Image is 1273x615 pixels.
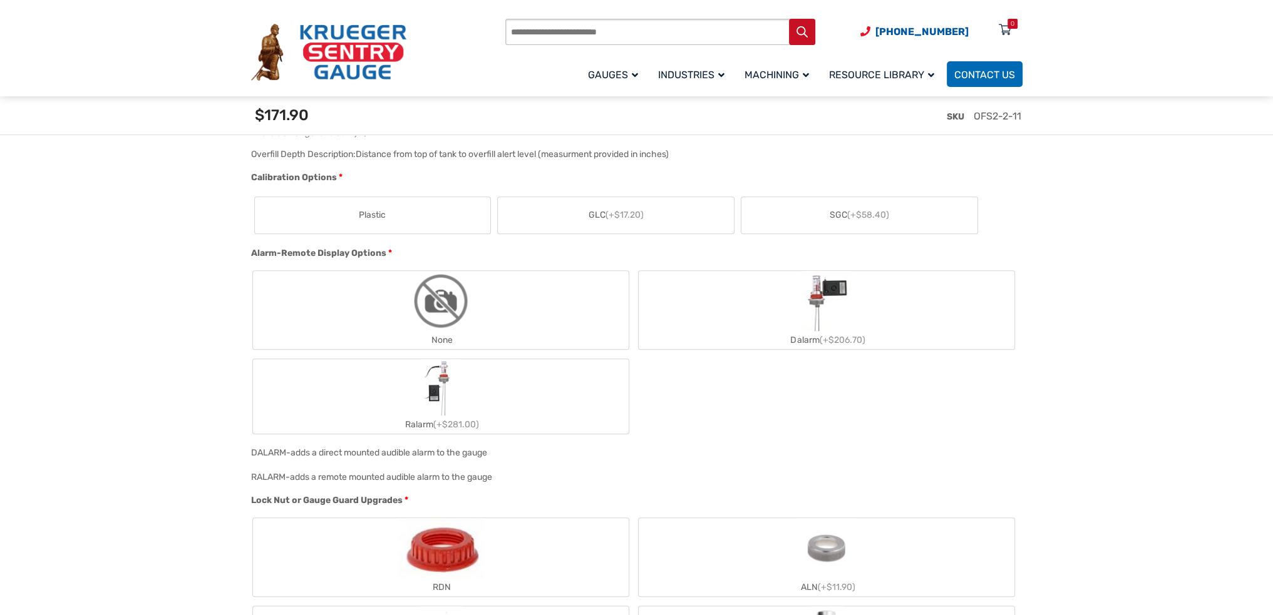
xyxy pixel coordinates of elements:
div: Dalarm [639,331,1014,349]
a: Resource Library [822,59,947,89]
a: Phone Number (920) 434-8860 [860,24,969,39]
span: (+$17.20) [606,210,644,220]
div: None [253,331,629,349]
div: ALN [639,578,1014,596]
span: SGC [830,208,889,221]
span: Gauges [588,69,638,81]
span: SKU [947,111,964,122]
span: Overfill Depth Description: [251,149,356,160]
span: Industries [658,69,724,81]
span: Contact Us [954,69,1015,81]
a: Contact Us [947,61,1023,87]
span: Plastic [359,208,386,221]
span: Calibration Options [251,172,337,183]
span: (+$11.90) [817,582,855,592]
div: Distance from top of tank to overfill alert level (measurment provided in inches) [356,149,669,160]
div: Ralarm [253,415,629,434]
a: Industries [651,59,737,89]
span: Lock Nut or Gauge Guard Upgrades [251,495,403,506]
abbr: required [388,247,392,260]
abbr: required [339,171,343,184]
span: (+$58.40) [847,210,889,220]
span: Machining [745,69,809,81]
div: 0 [1011,19,1014,29]
span: OFS2-2-11 [974,110,1021,122]
a: Machining [737,59,822,89]
span: [PHONE_NUMBER] [875,26,969,38]
span: DALARM- [251,447,291,458]
div: adds a direct mounted audible alarm to the gauge [291,447,487,458]
span: RALARM- [251,472,290,482]
div: adds a remote mounted audible alarm to the gauge [290,472,492,482]
span: Resource Library [829,69,934,81]
span: GLC [589,208,644,221]
label: ALN [639,518,1014,596]
abbr: required [405,494,408,507]
img: ALN [796,518,857,578]
span: (+$281.00) [433,419,479,430]
label: None [253,271,629,349]
label: Dalarm [639,271,1014,349]
label: Ralarm [253,359,629,434]
img: Krueger Sentry Gauge [251,24,406,81]
label: RDN [253,518,629,596]
span: Alarm-Remote Display Options [251,248,386,258]
span: (+$206.70) [819,335,865,345]
a: Gauges [580,59,651,89]
div: RDN [253,578,629,596]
